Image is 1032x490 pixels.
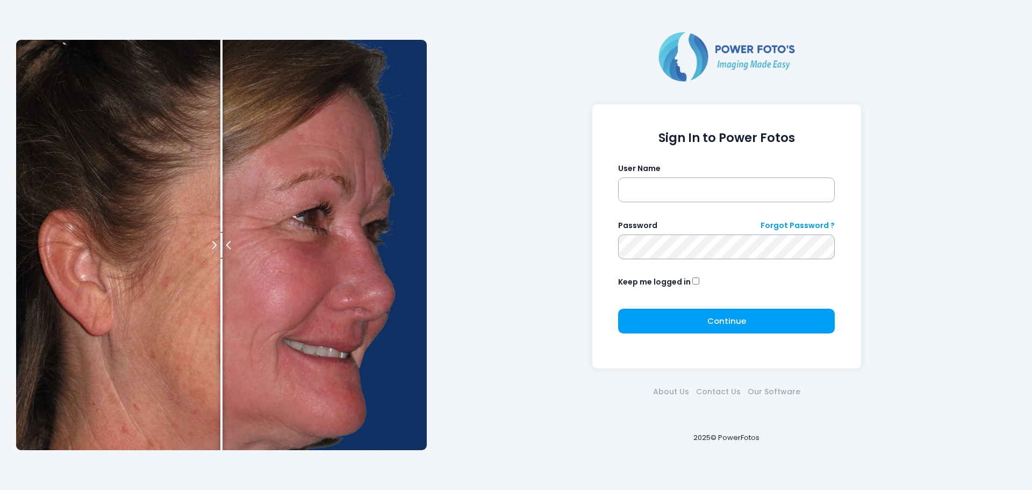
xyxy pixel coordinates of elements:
a: Contact Us [692,386,744,397]
a: About Us [649,386,692,397]
label: Password [618,220,657,231]
img: Logo [654,30,799,83]
label: User Name [618,163,661,174]
button: Continue [618,309,835,333]
a: Our Software [744,386,804,397]
div: 2025© PowerFotos [437,415,1016,460]
span: Continue [707,315,746,326]
h1: Sign In to Power Fotos [618,131,835,145]
label: Keep me logged in [618,276,691,288]
a: Forgot Password ? [761,220,835,231]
